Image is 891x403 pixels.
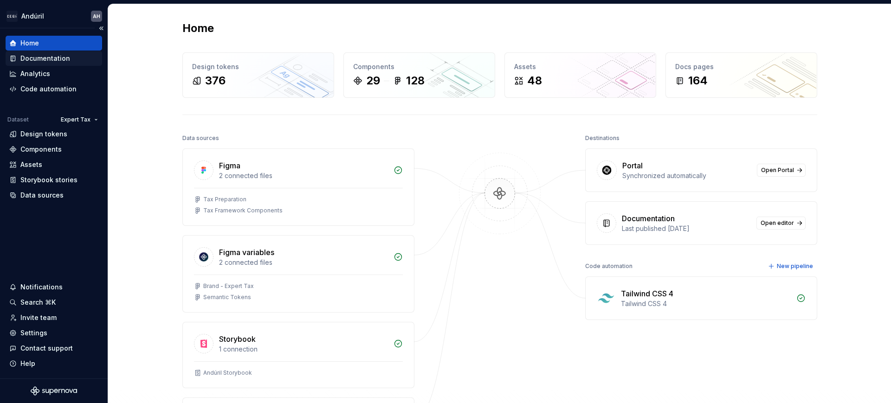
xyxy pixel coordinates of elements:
a: Design tokens376 [182,52,334,98]
a: Invite team [6,310,102,325]
div: 376 [205,73,226,88]
div: AH [93,13,100,20]
div: Documentation [20,54,70,63]
div: Settings [20,328,47,338]
a: Home [6,36,102,51]
div: Storybook [219,333,256,345]
a: Design tokens [6,127,102,141]
a: Components [6,142,102,157]
svg: Supernova Logo [31,386,77,396]
div: Home [20,38,39,48]
div: 2 connected files [219,258,388,267]
div: Components [20,145,62,154]
div: Notifications [20,282,63,292]
a: Settings [6,326,102,340]
div: Documentation [622,213,675,224]
div: Last published [DATE] [622,224,751,233]
div: Figma [219,160,240,171]
a: Analytics [6,66,102,81]
button: Notifications [6,280,102,294]
span: Open Portal [761,166,794,174]
span: Open editor [761,219,794,227]
div: Semantic Tokens [203,294,251,301]
div: Contact support [20,344,73,353]
div: Assets [20,160,42,169]
a: Docs pages164 [665,52,817,98]
a: Storybook1 connectionAndúril Storybook [182,322,414,388]
button: Expert Tax [57,113,102,126]
button: Help [6,356,102,371]
a: Code automation [6,82,102,96]
div: 128 [406,73,425,88]
div: Destinations [585,132,620,145]
a: Storybook stories [6,173,102,187]
a: Figma variables2 connected filesBrand - Expert TaxSemantic Tokens [182,235,414,313]
a: Components29128 [343,52,495,98]
button: Contact support [6,341,102,356]
a: Documentation [6,51,102,66]
div: 164 [688,73,708,88]
div: Help [20,359,35,368]
div: Code automation [20,84,77,94]
div: Figma variables [219,247,274,258]
div: Andúril [21,12,44,21]
div: Tax Preparation [203,196,246,203]
div: Invite team [20,313,57,322]
div: Dataset [7,116,29,123]
a: Open editor [756,217,806,230]
button: AndúrilAH [2,6,106,26]
div: 2 connected files [219,171,388,180]
div: Design tokens [20,129,67,139]
button: Collapse sidebar [95,22,108,35]
div: Andúril Storybook [203,369,252,377]
div: Synchronized automatically [622,171,751,180]
a: Open Portal [757,164,806,177]
a: Assets48 [504,52,656,98]
a: Assets [6,157,102,172]
div: Data sources [20,191,64,200]
div: 29 [366,73,380,88]
button: New pipeline [765,260,817,273]
div: Data sources [182,132,219,145]
div: 48 [527,73,542,88]
div: Assets [514,62,646,71]
button: Search ⌘K [6,295,102,310]
div: Docs pages [675,62,807,71]
a: Data sources [6,188,102,203]
div: Components [353,62,485,71]
div: 1 connection [219,345,388,354]
div: Analytics [20,69,50,78]
div: Tailwind CSS 4 [621,299,791,308]
div: Code automation [585,260,633,273]
div: Portal [622,160,643,171]
span: Expert Tax [61,116,90,123]
div: Brand - Expert Tax [203,282,254,290]
div: Tailwind CSS 4 [621,288,673,299]
div: Design tokens [192,62,324,71]
div: Storybook stories [20,175,77,185]
div: Search ⌘K [20,298,56,307]
a: Figma2 connected filesTax PreparationTax Framework Components [182,148,414,226]
h2: Home [182,21,214,36]
img: 572984b3-56a8-419d-98bc-7b186c70b928.png [6,11,18,22]
div: Tax Framework Components [203,207,283,214]
span: New pipeline [777,262,813,270]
